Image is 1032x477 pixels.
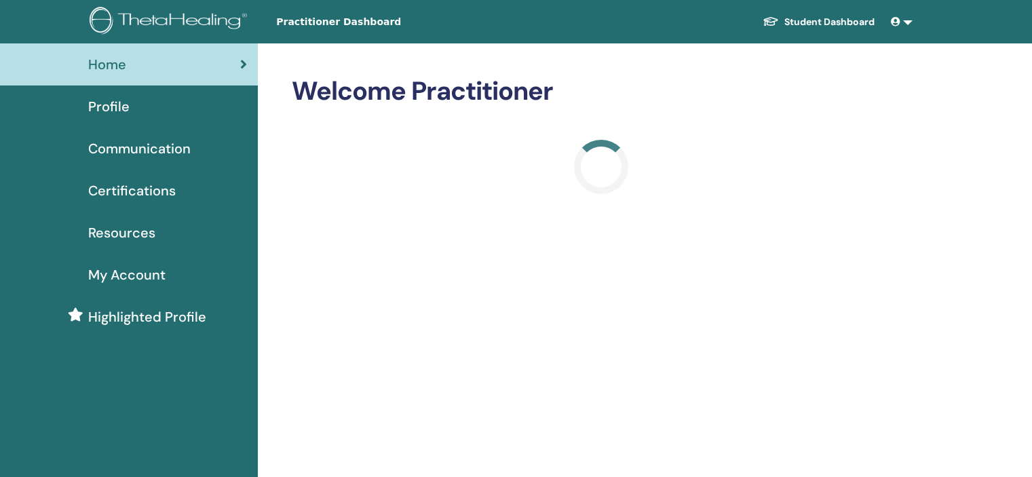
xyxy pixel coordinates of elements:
span: My Account [88,265,166,285]
h2: Welcome Practitioner [292,76,910,107]
img: graduation-cap-white.svg [763,16,779,27]
span: Resources [88,223,155,243]
span: Certifications [88,180,176,201]
span: Home [88,54,126,75]
span: Profile [88,96,130,117]
span: Communication [88,138,191,159]
img: logo.png [90,7,252,37]
span: Highlighted Profile [88,307,206,327]
a: Student Dashboard [752,9,885,35]
span: Practitioner Dashboard [276,15,480,29]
